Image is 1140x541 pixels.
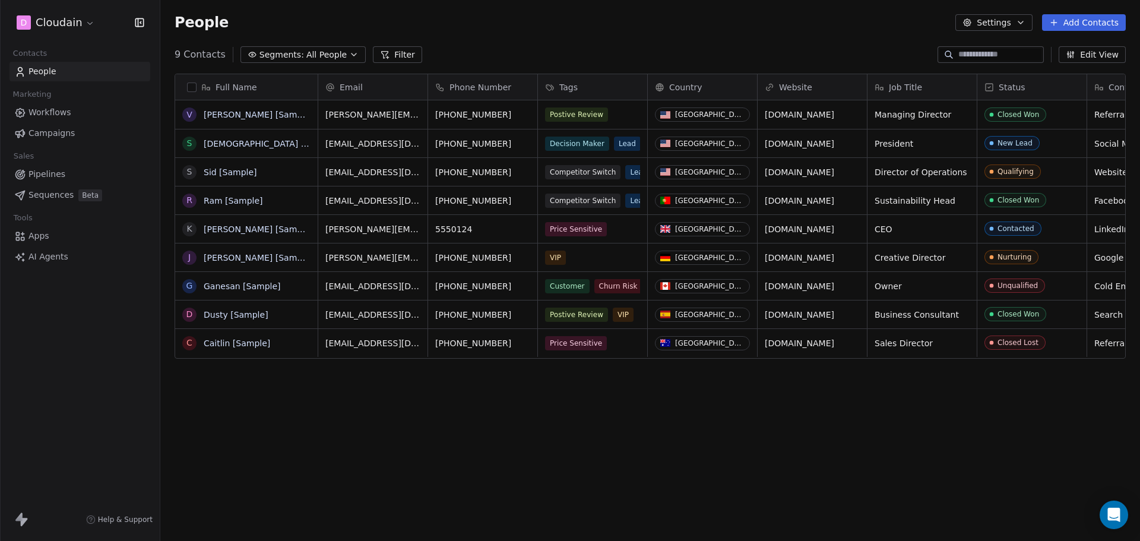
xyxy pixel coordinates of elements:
span: Cloudain [36,15,83,30]
span: 5550124 [435,223,530,235]
span: Business Consultant [875,309,970,321]
a: People [9,62,150,81]
span: [PHONE_NUMBER] [435,195,530,207]
span: Apps [28,230,49,242]
span: VIP [545,251,566,265]
span: [EMAIL_ADDRESS][DOMAIN_NAME] [325,309,420,321]
a: AI Agents [9,247,150,267]
span: Competitor Switch [545,165,620,179]
div: Email [318,74,427,100]
div: [GEOGRAPHIC_DATA] [675,140,745,148]
span: Segments: [259,49,304,61]
div: Full Name [175,74,318,100]
button: Settings [955,14,1032,31]
div: J [188,251,191,264]
button: Filter [373,46,422,63]
a: Ram [Sample] [204,196,263,205]
span: Pipelines [28,168,65,181]
a: [DOMAIN_NAME] [765,110,834,119]
div: [GEOGRAPHIC_DATA] [675,311,745,319]
a: Caitlin [Sample] [204,338,270,348]
span: Managing Director [875,109,970,121]
div: [GEOGRAPHIC_DATA] [675,282,745,290]
div: R [186,194,192,207]
span: Sequences [28,189,74,201]
span: Competitor Switch [545,194,620,208]
a: [DOMAIN_NAME] [765,253,834,262]
span: Email [340,81,363,93]
div: [GEOGRAPHIC_DATA] [675,168,745,176]
a: Workflows [9,103,150,122]
a: [DOMAIN_NAME] [765,139,834,148]
span: [PERSON_NAME][EMAIL_ADDRESS][DOMAIN_NAME] [325,252,420,264]
a: Pipelines [9,164,150,184]
span: [PHONE_NUMBER] [435,138,530,150]
a: Apps [9,226,150,246]
span: Status [999,81,1025,93]
span: [EMAIL_ADDRESS][DOMAIN_NAME] [325,138,420,150]
span: [EMAIL_ADDRESS][DOMAIN_NAME] [325,280,420,292]
a: [DOMAIN_NAME] [765,224,834,234]
span: Price Sensitive [545,336,607,350]
div: Qualifying [997,167,1034,176]
span: Decision Maker [545,137,609,151]
span: AI Agents [28,251,68,263]
span: [PHONE_NUMBER] [435,309,530,321]
span: People [28,65,56,78]
span: Lead [625,194,652,208]
a: [DOMAIN_NAME] [765,310,834,319]
span: 9 Contacts [175,48,226,62]
div: S [187,166,192,178]
div: D [186,308,193,321]
a: SequencesBeta [9,185,150,205]
span: [PHONE_NUMBER] [435,252,530,264]
span: Sustainability Head [875,195,970,207]
span: Country [669,81,702,93]
span: [EMAIL_ADDRESS][DOMAIN_NAME] [325,195,420,207]
a: [DOMAIN_NAME] [765,196,834,205]
span: All People [306,49,347,61]
div: Closed Lost [997,338,1038,347]
button: Edit View [1059,46,1126,63]
div: Phone Number [428,74,537,100]
a: Ganesan [Sample] [204,281,281,291]
span: Tools [8,209,37,227]
div: Status [977,74,1087,100]
div: [GEOGRAPHIC_DATA] [675,254,745,262]
span: Director of Operations [875,166,970,178]
span: Customer [545,279,590,293]
span: [PHONE_NUMBER] [435,337,530,349]
span: Contacts [8,45,52,62]
a: [DOMAIN_NAME] [765,281,834,291]
span: [PERSON_NAME][EMAIL_ADDRESS][DOMAIN_NAME] [325,109,420,121]
span: Website [779,81,812,93]
span: President [875,138,970,150]
span: Churn Risk [594,279,642,293]
span: Job Title [889,81,922,93]
span: [PERSON_NAME][EMAIL_ADDRESS][DOMAIN_NAME] [325,223,420,235]
div: [GEOGRAPHIC_DATA] [675,110,745,119]
div: Contacted [997,224,1034,233]
span: [EMAIL_ADDRESS][DOMAIN_NAME] [325,166,420,178]
div: Closed Won [997,196,1039,204]
div: G [186,280,193,292]
span: [PHONE_NUMBER] [435,109,530,121]
span: Postive Review [545,107,608,122]
span: Lead [625,165,652,179]
button: Add Contacts [1042,14,1126,31]
div: Nurturing [997,253,1031,261]
button: DCloudain [14,12,97,33]
span: Full Name [216,81,257,93]
span: Campaigns [28,127,75,140]
div: Website [758,74,867,100]
a: [DEMOGRAPHIC_DATA] [Sample] [204,139,338,148]
span: D [21,17,27,29]
span: [PHONE_NUMBER] [435,166,530,178]
div: Tags [538,74,647,100]
span: Beta [78,189,102,201]
a: Campaigns [9,124,150,143]
div: Job Title [867,74,977,100]
div: Closed Won [997,310,1039,318]
div: Closed Won [997,110,1039,119]
a: Dusty [Sample] [204,310,268,319]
